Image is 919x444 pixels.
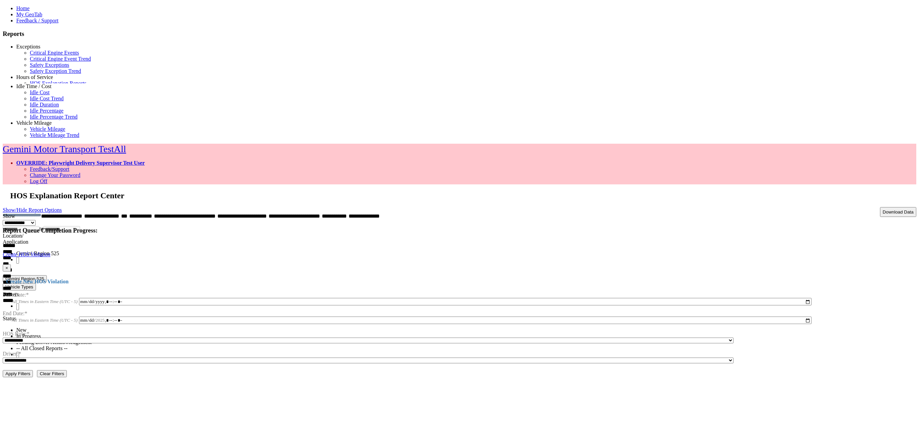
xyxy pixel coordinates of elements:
a: Change Your Password [30,172,80,178]
h3: Reports [3,30,916,38]
span: New [16,327,26,333]
label: Location/ Application [3,233,28,245]
a: Idle Percentage Trend [30,114,77,120]
a: Vehicle Mileage Trend [30,132,79,138]
span: All Times in Eastern Time (UTC - 5) [12,318,78,323]
a: Idle Duration [30,102,59,107]
h4: Create New HOS Violation [3,279,916,285]
a: Show/Hide Report Options [3,205,62,215]
button: Download Data [880,207,916,217]
a: Idle Cost Trend [30,96,64,101]
label: HOS Rule:* [3,328,30,337]
label: End Date:* [3,302,27,316]
h2: HOS Explanation Report Center [10,191,916,200]
a: Idle Cost [30,89,50,95]
a: Safety Exception Trend [30,68,81,74]
span: Gemini Region 525 [16,250,59,256]
a: Critical Engine Events [30,50,79,56]
label: Driver:* [3,348,21,357]
a: Home [16,5,30,11]
a: Safety Exceptions [30,62,69,68]
a: My GeoTab [16,12,42,17]
span: -- All Closed Reports -- [16,345,67,351]
a: Exceptions [16,44,40,49]
label: Start Date:* [3,283,29,298]
button: Gemini Region 525 [3,275,47,282]
a: Create HOS Violation [3,251,50,257]
a: HOS Explanation Reports [30,80,86,86]
a: Critical Engine Event Trend [30,56,91,62]
a: Vehicle Mileage [30,126,65,132]
button: × [3,264,11,271]
span: to [39,226,43,231]
label: Show [3,213,15,219]
a: OVERRIDE: Playwright Delivery Supervisor Test User [16,160,145,166]
button: Change Filter Options [3,370,33,377]
a: Idle Percentage [30,108,63,114]
a: Idle Time / Cost [16,83,52,89]
h4: Report Queue Completion Progress: [3,227,916,234]
a: Gemini Motor Transport TestAll [3,144,126,154]
a: Log Off [30,178,47,184]
a: Feedback / Support [16,18,58,23]
button: Change Filter Options [37,370,67,377]
a: Feedback/Support [30,166,69,172]
a: Hours of Service [16,74,53,80]
span: All Times in Eastern Time (UTC - 5) [12,299,78,304]
a: Vehicle Mileage [16,120,52,126]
